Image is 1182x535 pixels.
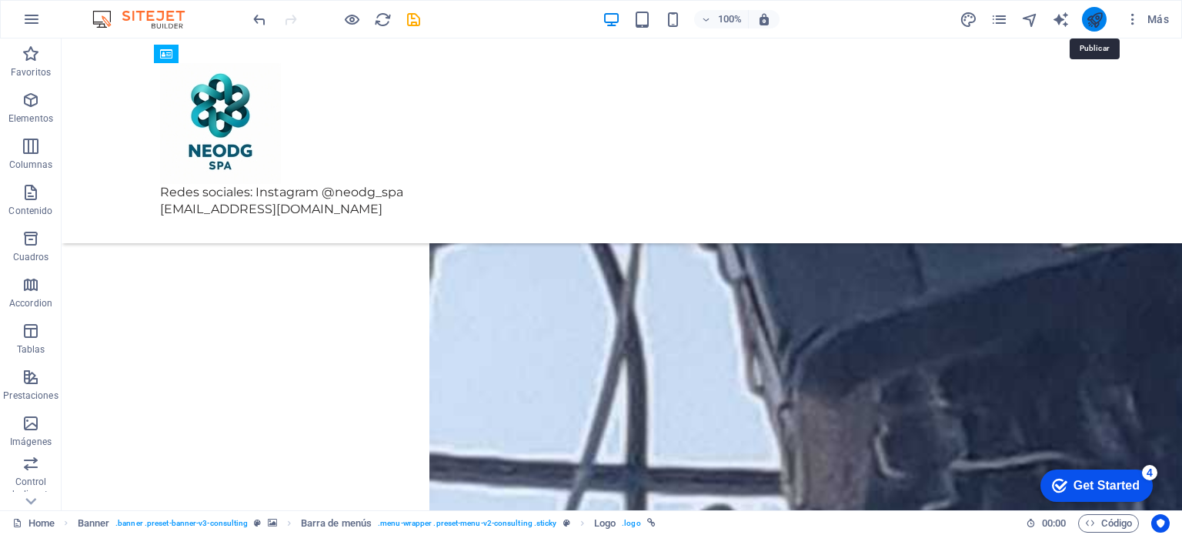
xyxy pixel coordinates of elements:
i: Volver a cargar página [374,11,392,28]
p: Cuadros [13,251,49,263]
i: Navegador [1021,11,1039,28]
button: publish [1082,7,1107,32]
i: Este elemento contiene un fondo [268,519,277,527]
i: Este elemento es un preajuste personalizable [563,519,570,527]
button: text_generator [1051,10,1070,28]
button: save [404,10,422,28]
i: AI Writer [1052,11,1070,28]
span: : [1053,517,1055,529]
p: Tablas [17,343,45,356]
span: 00 00 [1042,514,1066,533]
span: . menu-wrapper .preset-menu-v2-consulting .sticky [378,514,556,533]
span: Haz clic para seleccionar y doble clic para editar [594,514,616,533]
p: Elementos [8,112,53,125]
h6: Tiempo de la sesión [1026,514,1067,533]
i: Deshacer: Cambiar colores (Ctrl+Z) [251,11,269,28]
button: reload [373,10,392,28]
button: navigator [1020,10,1039,28]
i: Este elemento está vinculado [647,519,656,527]
span: . banner .preset-banner-v3-consulting [115,514,248,533]
i: Páginas (Ctrl+Alt+S) [990,11,1008,28]
span: . logo [622,514,640,533]
button: Código [1078,514,1139,533]
button: Más [1119,7,1175,32]
button: Haz clic para salir del modo de previsualización y seguir editando [342,10,361,28]
button: undo [250,10,269,28]
i: Al redimensionar, ajustar el nivel de zoom automáticamente para ajustarse al dispositivo elegido. [757,12,771,26]
i: Guardar (Ctrl+S) [405,11,422,28]
button: pages [990,10,1008,28]
h6: 100% [717,10,742,28]
span: Más [1125,12,1169,27]
i: Diseño (Ctrl+Alt+Y) [960,11,977,28]
span: Código [1085,514,1132,533]
nav: breadcrumb [78,514,656,533]
span: Haz clic para seleccionar y doble clic para editar [301,514,372,533]
button: 100% [694,10,749,28]
div: 4 [114,3,129,18]
p: Imágenes [10,436,52,448]
div: Get Started 4 items remaining, 20% complete [12,8,125,40]
p: Columnas [9,159,53,171]
p: Accordion [9,297,52,309]
div: Get Started [45,17,112,31]
span: Haz clic para seleccionar y doble clic para editar [78,514,110,533]
p: Prestaciones [3,390,58,402]
p: Contenido [8,205,52,217]
button: Usercentrics [1151,514,1170,533]
img: Editor Logo [88,10,204,28]
p: Favoritos [11,66,51,79]
i: Este elemento es un preajuste personalizable [254,519,261,527]
button: design [959,10,977,28]
a: Haz clic para cancelar la selección y doble clic para abrir páginas [12,514,55,533]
